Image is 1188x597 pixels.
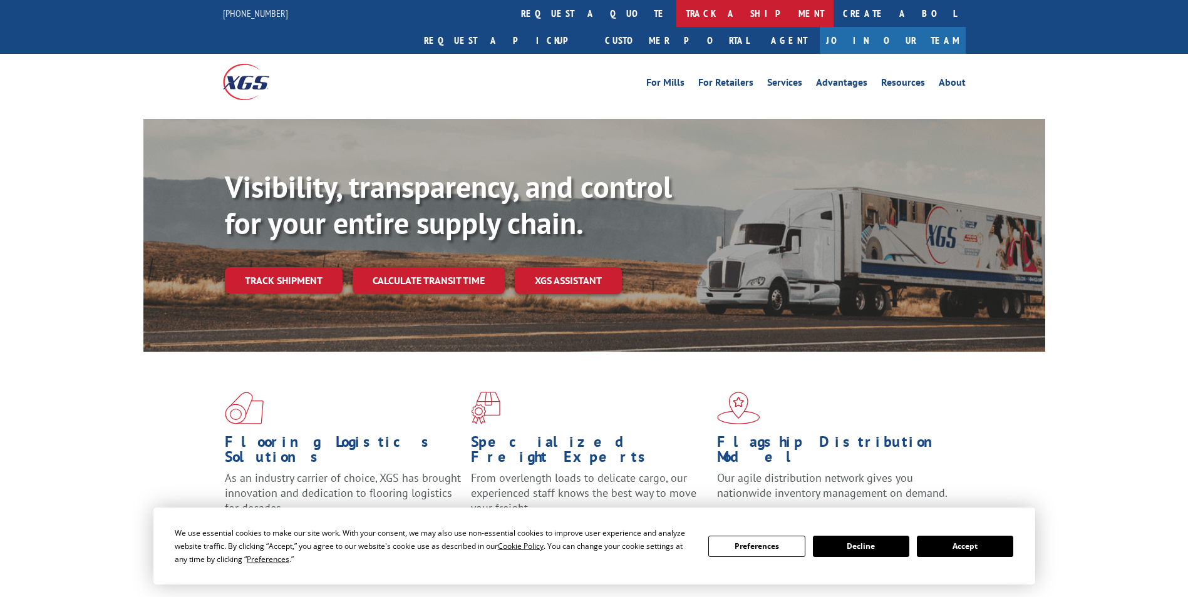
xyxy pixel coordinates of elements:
div: We use essential cookies to make our site work. With your consent, we may also use non-essential ... [175,526,693,566]
a: Advantages [816,78,867,91]
div: Cookie Consent Prompt [153,508,1035,584]
a: About [939,78,966,91]
span: Cookie Policy [498,541,544,551]
p: From overlength loads to delicate cargo, our experienced staff knows the best way to move your fr... [471,471,708,526]
span: Our agile distribution network gives you nationwide inventory management on demand. [717,471,948,500]
button: Decline [813,536,909,557]
b: Visibility, transparency, and control for your entire supply chain. [225,167,672,242]
a: Services [767,78,802,91]
img: xgs-icon-focused-on-flooring-red [471,392,500,424]
a: Calculate transit time [353,267,505,294]
a: For Mills [646,78,684,91]
h1: Flooring Logistics Solutions [225,434,462,471]
a: XGS ASSISTANT [515,267,622,294]
button: Accept [917,536,1013,557]
span: Preferences [247,554,289,564]
a: Agent [758,27,820,54]
a: Request a pickup [415,27,596,54]
span: As an industry carrier of choice, XGS has brought innovation and dedication to flooring logistics... [225,471,461,515]
a: Customer Portal [596,27,758,54]
a: For Retailers [698,78,753,91]
button: Preferences [708,536,805,557]
img: xgs-icon-flagship-distribution-model-red [717,392,760,424]
a: [PHONE_NUMBER] [223,7,288,19]
img: xgs-icon-total-supply-chain-intelligence-red [225,392,264,424]
a: Track shipment [225,267,343,293]
a: Join Our Team [820,27,966,54]
a: Resources [881,78,925,91]
h1: Flagship Distribution Model [717,434,954,471]
h1: Specialized Freight Experts [471,434,708,471]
